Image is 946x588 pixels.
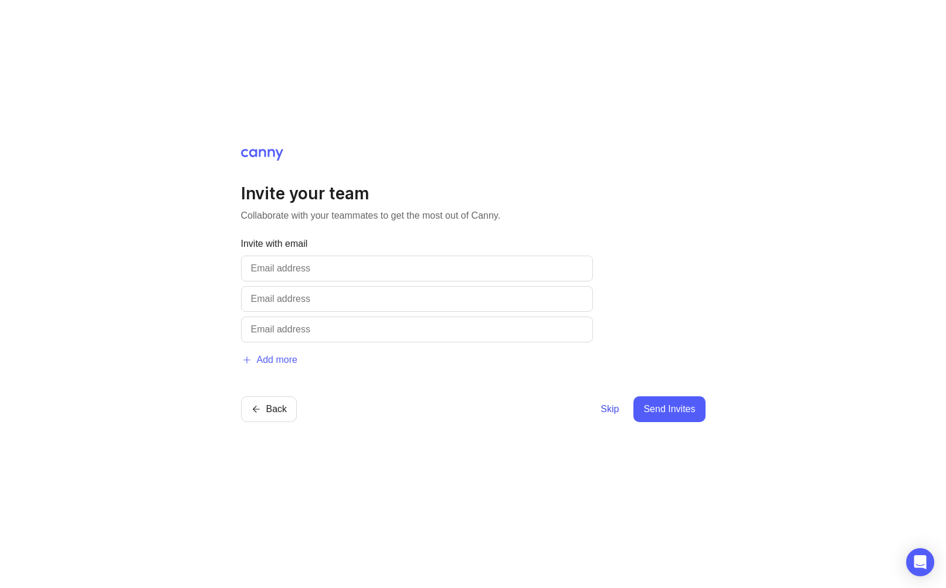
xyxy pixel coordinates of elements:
[241,396,297,422] button: Back
[266,402,287,416] span: Back
[257,353,297,367] span: Add more
[241,149,283,161] img: Canny Home
[643,402,695,416] span: Send Invites
[251,292,583,306] input: Email address
[601,402,619,416] span: Skip
[241,347,298,373] button: Add more
[633,396,705,422] button: Send Invites
[906,548,934,576] div: Open Intercom Messenger
[241,237,593,251] p: Invite with email
[600,396,619,422] button: Skip
[251,322,583,337] input: Email address
[241,183,706,204] h1: Invite your team
[251,261,583,276] input: Email address
[241,209,706,223] p: Collaborate with your teammates to get the most out of Canny.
